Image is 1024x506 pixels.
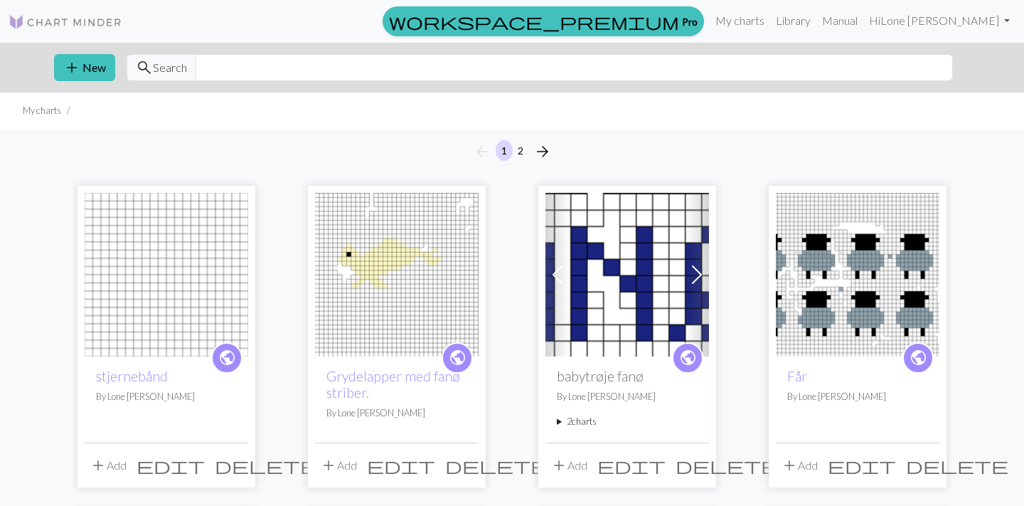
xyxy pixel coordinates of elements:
[910,347,927,369] span: public
[132,452,210,479] button: Edit
[96,390,237,404] p: By Lone [PERSON_NAME]
[85,452,132,479] button: Add
[367,457,435,474] i: Edit
[326,368,460,401] a: Grydelapper med fanø striber.
[326,406,467,420] p: By Lone [PERSON_NAME]
[776,193,939,357] img: Får
[320,455,337,475] span: add
[823,452,901,479] button: Edit
[512,140,529,161] button: 2
[215,455,317,475] span: delete
[136,58,153,78] span: search
[218,344,236,372] i: public
[679,344,697,372] i: public
[440,452,553,479] button: Delete
[676,455,778,475] span: delete
[85,193,248,357] img: stjernebånd
[671,452,783,479] button: Delete
[787,390,928,404] p: By Lone [PERSON_NAME]
[557,415,698,428] summary: 2charts
[863,6,1015,35] a: HiLone [PERSON_NAME]
[828,455,896,475] span: edit
[137,455,205,475] span: edit
[597,457,666,474] i: Edit
[23,104,61,117] li: My charts
[910,344,927,372] i: public
[710,6,770,35] a: My charts
[211,342,242,374] a: public
[679,347,697,369] span: public
[545,452,592,479] button: Add
[315,266,479,280] a: Grydelapper med fanø striber.
[153,59,187,76] span: Search
[445,455,548,475] span: delete
[781,455,798,475] span: add
[210,452,322,479] button: Delete
[528,140,557,163] button: Next
[776,266,939,280] a: Får
[496,140,513,161] button: 1
[468,140,557,163] nav: Page navigation
[672,342,703,374] a: public
[776,452,823,479] button: Add
[545,193,709,357] img: babytrøje fanø
[9,14,122,31] img: Logo
[85,266,248,280] a: stjernebånd
[449,347,466,369] span: public
[137,457,205,474] i: Edit
[534,142,551,162] span: arrow_forward
[816,6,863,35] a: Manual
[557,390,698,404] p: By Lone [PERSON_NAME]
[534,143,551,160] i: Next
[557,368,698,384] h2: babytrøje fanø
[787,368,807,384] a: Får
[545,266,709,280] a: babytrøje fanø
[96,368,168,384] a: stjernebånd
[592,452,671,479] button: Edit
[597,455,666,475] span: edit
[362,452,440,479] button: Edit
[770,6,816,35] a: Library
[315,193,479,357] img: Grydelapper med fanø striber.
[367,455,435,475] span: edit
[389,11,679,31] span: workspace_premium
[442,342,473,374] a: public
[54,54,115,81] button: New
[449,344,466,372] i: public
[218,347,236,369] span: public
[828,457,896,474] i: Edit
[90,455,107,475] span: add
[315,452,362,479] button: Add
[901,452,1013,479] button: Delete
[902,342,934,374] a: public
[383,6,704,36] a: Pro
[906,455,1008,475] span: delete
[550,455,567,475] span: add
[63,58,80,78] span: add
